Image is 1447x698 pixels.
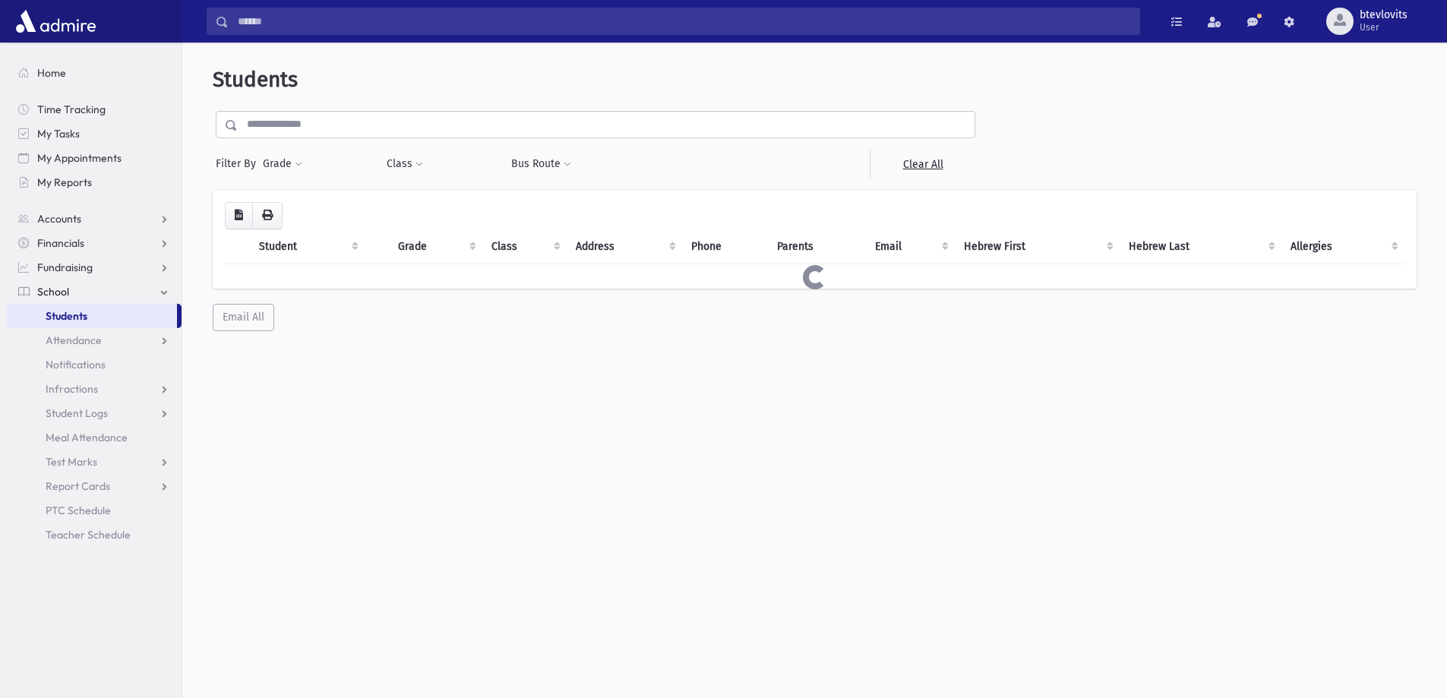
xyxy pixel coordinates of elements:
th: Address [567,229,682,264]
th: Hebrew First [955,229,1119,264]
a: Report Cards [6,474,182,498]
th: Parents [768,229,866,264]
span: User [1360,21,1408,33]
a: My Reports [6,170,182,194]
a: Time Tracking [6,97,182,122]
span: Attendance [46,333,102,347]
th: Grade [389,229,482,264]
a: My Appointments [6,146,182,170]
th: Hebrew Last [1120,229,1282,264]
span: My Reports [37,175,92,189]
span: Student Logs [46,406,108,420]
span: Students [46,309,87,323]
button: Class [386,150,424,178]
span: Financials [37,236,84,250]
th: Class [482,229,567,264]
span: My Appointments [37,151,122,165]
span: Fundraising [37,261,93,274]
th: Email [866,229,955,264]
a: My Tasks [6,122,182,146]
a: Accounts [6,207,182,231]
input: Search [229,8,1139,35]
th: Phone [682,229,768,264]
span: btevlovits [1360,9,1408,21]
th: Allergies [1281,229,1404,264]
th: Student [250,229,365,264]
span: Teacher Schedule [46,528,131,542]
span: Test Marks [46,455,97,469]
span: Home [37,66,66,80]
span: Students [213,67,298,92]
a: Student Logs [6,401,182,425]
span: Accounts [37,212,81,226]
a: PTC Schedule [6,498,182,523]
a: School [6,280,182,304]
a: Test Marks [6,450,182,474]
a: Meal Attendance [6,425,182,450]
a: Students [6,304,177,328]
span: PTC Schedule [46,504,111,517]
span: My Tasks [37,127,80,141]
img: AdmirePro [12,6,100,36]
a: Home [6,61,182,85]
span: Report Cards [46,479,110,493]
span: School [37,285,69,298]
span: Notifications [46,358,106,371]
a: Fundraising [6,255,182,280]
button: CSV [225,202,253,229]
span: Time Tracking [37,103,106,116]
span: Infractions [46,382,98,396]
a: Clear All [870,150,975,178]
button: Email All [213,304,274,331]
a: Teacher Schedule [6,523,182,547]
a: Notifications [6,352,182,377]
span: Meal Attendance [46,431,128,444]
a: Attendance [6,328,182,352]
a: Financials [6,231,182,255]
button: Print [252,202,283,229]
button: Bus Route [510,150,572,178]
a: Infractions [6,377,182,401]
button: Grade [262,150,303,178]
span: Filter By [216,156,262,172]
